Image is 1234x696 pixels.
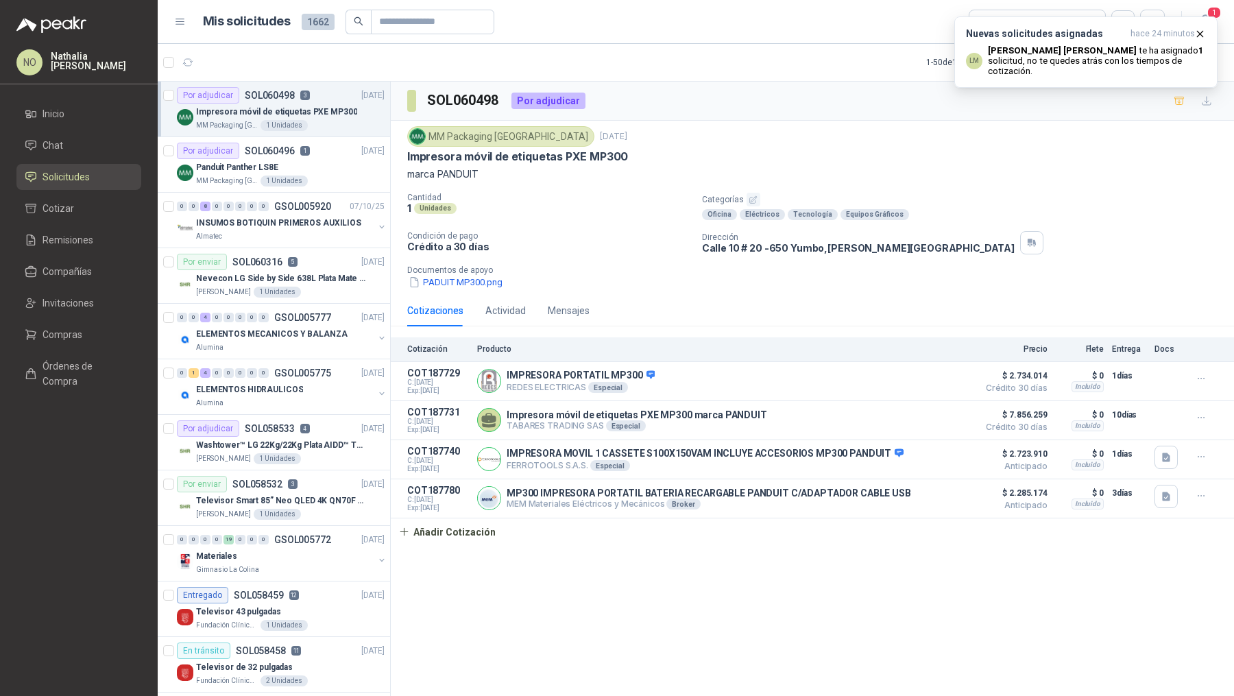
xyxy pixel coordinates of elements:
[407,504,469,512] span: Exp: [DATE]
[189,202,199,211] div: 0
[702,209,737,220] div: Oficina
[235,368,245,378] div: 0
[247,202,257,211] div: 0
[43,296,94,311] span: Invitaciones
[261,675,308,686] div: 2 Unidades
[235,535,245,544] div: 0
[478,487,500,509] img: Company Logo
[235,313,245,322] div: 0
[247,368,257,378] div: 0
[507,382,655,393] p: REDES ELECTRICAS
[51,51,141,71] p: Nathalia [PERSON_NAME]
[43,106,64,121] span: Inicio
[196,439,367,452] p: Washtower™ LG 22Kg/22Kg Plata AIDD™ ThinQ™ Steam™ WK22VS6P
[196,328,348,341] p: ELEMENTOS MECANICOS Y BALANZA
[548,303,590,318] div: Mensajes
[407,379,469,387] span: C: [DATE]
[361,311,385,324] p: [DATE]
[1130,28,1195,40] span: hace 24 minutos
[1193,10,1218,34] button: 1
[407,265,1229,275] p: Documentos de apoyo
[979,344,1048,354] p: Precio
[16,16,86,33] img: Logo peakr
[177,387,193,403] img: Company Logo
[407,167,1218,182] p: marca PANDUIT
[200,368,210,378] div: 4
[177,202,187,211] div: 0
[979,368,1048,384] span: $ 2.734.014
[196,453,251,464] p: [PERSON_NAME]
[507,499,911,509] p: MEM Materiales Eléctricos y Mecánicos
[407,407,469,418] p: COT187731
[43,264,92,279] span: Compañías
[189,368,199,378] div: 1
[177,368,187,378] div: 0
[407,368,469,379] p: COT187729
[302,14,335,30] span: 1662
[189,535,199,544] div: 0
[43,201,74,216] span: Cotizar
[189,313,199,322] div: 0
[954,16,1218,88] button: Nuevas solicitudes asignadashace 24 minutos LM[PERSON_NAME] [PERSON_NAME] te ha asignado1 solicit...
[507,488,911,499] p: MP300 IMPRESORA PORTATIL BATERIA RECARGABLE PANDUIT C/ADAPTADOR CABLE USB
[289,590,299,600] p: 12
[177,313,187,322] div: 0
[407,387,469,395] span: Exp: [DATE]
[158,637,390,693] a: En tránsitoSOL05845811[DATE] Company LogoTelevisor de 32 pulgadasFundación Clínica Shaio2 Unidades
[988,45,1137,56] b: [PERSON_NAME] [PERSON_NAME]
[407,457,469,465] span: C: [DATE]
[200,535,210,544] div: 0
[361,145,385,158] p: [DATE]
[1056,407,1104,423] p: $ 0
[666,499,700,509] div: Broker
[407,126,594,147] div: MM Packaging [GEOGRAPHIC_DATA]
[407,465,469,473] span: Exp: [DATE]
[979,485,1048,501] span: $ 2.285.174
[196,550,237,563] p: Materiales
[200,202,210,211] div: 8
[43,359,128,389] span: Órdenes de Compra
[196,217,361,230] p: INSUMOS BOTIQUIN PRIMEROS AUXILIOS
[245,91,295,100] p: SOL060498
[300,146,310,156] p: 1
[235,202,245,211] div: 0
[196,398,223,409] p: Alumina
[478,370,500,392] img: Company Logo
[1154,344,1182,354] p: Docs
[196,564,259,575] p: Gimnasio La Colina
[212,202,222,211] div: 0
[16,259,141,285] a: Compañías
[427,90,500,111] h3: SOL060498
[177,198,387,242] a: 0 0 8 0 0 0 0 0 GSOL00592007/10/25 Company LogoINSUMOS BOTIQUIN PRIMEROS AUXILIOSAlmatec
[979,407,1048,423] span: $ 7.856.259
[261,176,308,187] div: 1 Unidades
[16,101,141,127] a: Inicio
[485,303,526,318] div: Actividad
[350,200,385,213] p: 07/10/25
[478,448,500,470] img: Company Logo
[16,132,141,158] a: Chat
[600,130,627,143] p: [DATE]
[407,231,691,241] p: Condición de pago
[740,209,785,220] div: Eléctricos
[158,82,390,137] a: Por adjudicarSOL0604983[DATE] Company LogoImpresora móvil de etiquetas PXE MP300MM Packaging [GEO...
[43,169,90,184] span: Solicitudes
[1072,420,1104,431] div: Incluido
[1112,344,1146,354] p: Entrega
[361,589,385,602] p: [DATE]
[391,518,503,546] button: Añadir Cotización
[16,164,141,190] a: Solicitudes
[177,87,239,104] div: Por adjudicar
[196,120,258,131] p: MM Packaging [GEOGRAPHIC_DATA]
[177,220,193,237] img: Company Logo
[407,149,628,164] p: Impresora móvil de etiquetas PXE MP300
[16,353,141,394] a: Órdenes de Compra
[236,646,286,656] p: SOL058458
[43,138,63,153] span: Chat
[407,446,469,457] p: COT187740
[254,287,301,298] div: 1 Unidades
[407,496,469,504] span: C: [DATE]
[1112,485,1146,501] p: 3 días
[232,479,282,489] p: SOL058532
[788,209,838,220] div: Tecnología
